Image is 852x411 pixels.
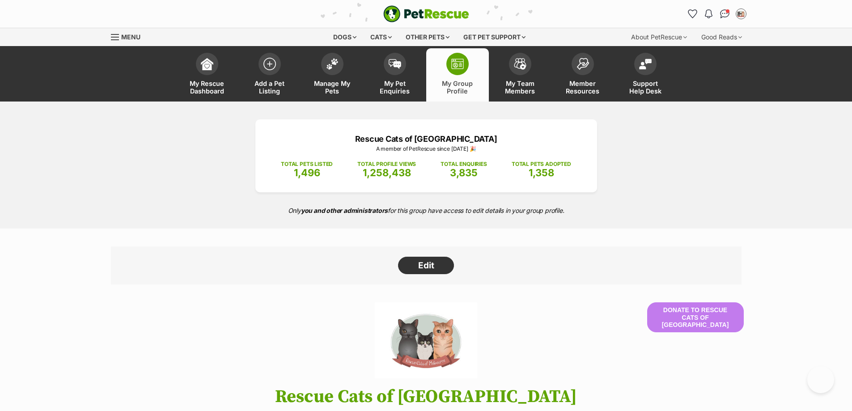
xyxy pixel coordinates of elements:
iframe: Help Scout Beacon - Open [807,366,834,393]
ul: Account quick links [686,7,748,21]
span: My Team Members [500,80,540,95]
a: My Team Members [489,48,551,102]
a: My Group Profile [426,48,489,102]
div: About PetRescue [625,28,693,46]
div: Good Reads [695,28,748,46]
span: 3,835 [450,167,478,178]
img: add-pet-listing-icon-0afa8454b4691262ce3f59096e99ab1cd57d4a30225e0717b998d2c9b9846f56.svg [263,58,276,70]
img: Rescue Cats of Melbourne profile pic [737,9,746,18]
span: Menu [121,33,140,41]
p: TOTAL ENQUIRIES [441,160,487,168]
div: Other pets [399,28,456,46]
img: member-resources-icon-8e73f808a243e03378d46382f2149f9095a855e16c252ad45f914b54edf8863c.svg [576,58,589,70]
span: 1,258,438 [363,167,411,178]
p: TOTAL PETS ADOPTED [512,160,571,168]
div: Get pet support [457,28,532,46]
img: help-desk-icon-fdf02630f3aa405de69fd3d07c3f3aa587a6932b1a1747fa1d2bba05be0121f9.svg [639,59,652,69]
a: My Pet Enquiries [364,48,426,102]
img: dashboard-icon-eb2f2d2d3e046f16d808141f083e7271f6b2e854fb5c12c21221c1fb7104beca.svg [201,58,213,70]
img: team-members-icon-5396bd8760b3fe7c0b43da4ab00e1e3bb1a5d9ba89233759b79545d2d3fc5d0d.svg [514,58,526,70]
img: pet-enquiries-icon-7e3ad2cf08bfb03b45e93fb7055b45f3efa6380592205ae92323e6603595dc1f.svg [389,59,401,69]
span: Manage My Pets [312,80,352,95]
img: group-profile-icon-3fa3cf56718a62981997c0bc7e787c4b2cf8bcc04b72c1350f741eb67cf2f40e.svg [451,59,464,69]
img: chat-41dd97257d64d25036548639549fe6c8038ab92f7586957e7f3b1b290dea8141.svg [720,9,729,18]
p: A member of PetRescue since [DATE] 🎉 [269,145,584,153]
a: Member Resources [551,48,614,102]
a: Conversations [718,7,732,21]
span: Member Resources [563,80,603,95]
a: PetRescue [383,5,469,22]
a: Favourites [686,7,700,21]
p: TOTAL PETS LISTED [281,160,333,168]
span: My Pet Enquiries [375,80,415,95]
strong: you and other administrators [301,207,388,214]
img: manage-my-pets-icon-02211641906a0b7f246fdf0571729dbe1e7629f14944591b6c1af311fb30b64b.svg [326,58,339,70]
img: logo-e224e6f780fb5917bec1dbf3a21bbac754714ae5b6737aabdf751b685950b380.svg [383,5,469,22]
button: Notifications [702,7,716,21]
a: Menu [111,28,147,44]
div: Dogs [327,28,363,46]
span: My Rescue Dashboard [187,80,227,95]
p: TOTAL PROFILE VIEWS [357,160,416,168]
h1: Rescue Cats of [GEOGRAPHIC_DATA] [97,387,755,407]
a: Add a Pet Listing [238,48,301,102]
span: 1,358 [529,167,554,178]
button: My account [734,7,748,21]
a: Edit [398,257,454,275]
button: Donate to Rescue Cats of [GEOGRAPHIC_DATA] [647,302,744,332]
img: notifications-46538b983faf8c2785f20acdc204bb7945ddae34d4c08c2a6579f10ce5e182be.svg [705,9,712,18]
p: Rescue Cats of [GEOGRAPHIC_DATA] [269,133,584,145]
img: Rescue Cats of Melbourne [375,302,477,378]
span: Support Help Desk [625,80,665,95]
a: My Rescue Dashboard [176,48,238,102]
span: 1,496 [294,167,320,178]
span: My Group Profile [437,80,478,95]
span: Add a Pet Listing [250,80,290,95]
a: Manage My Pets [301,48,364,102]
a: Support Help Desk [614,48,677,102]
div: Cats [364,28,398,46]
